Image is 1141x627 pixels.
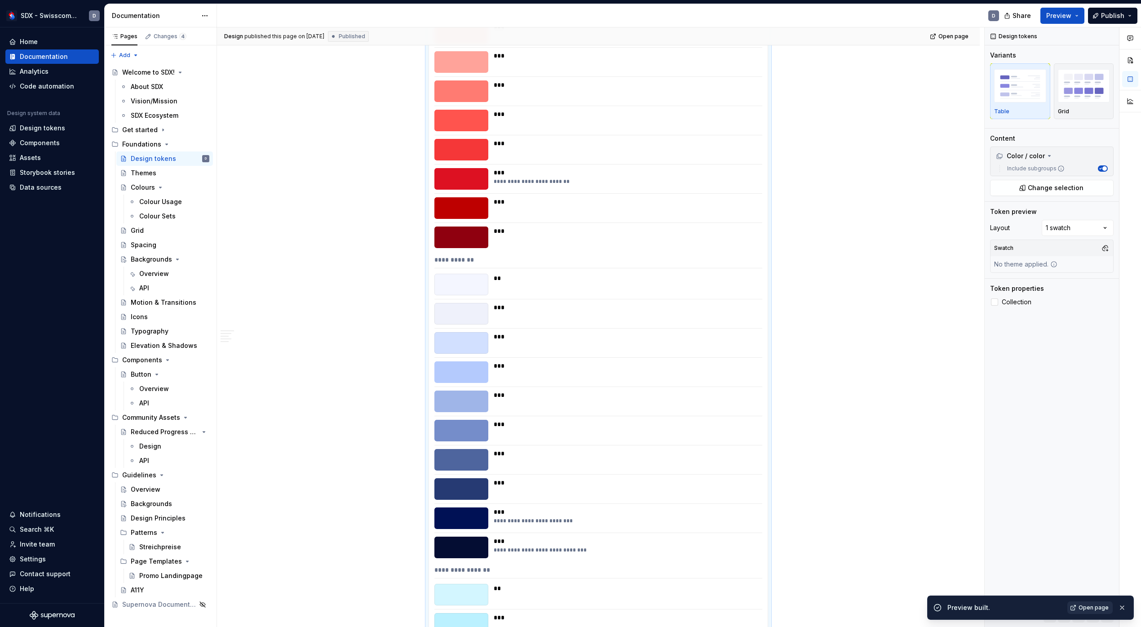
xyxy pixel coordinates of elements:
[20,510,61,519] div: Notifications
[992,242,1015,254] div: Swatch
[1058,108,1069,115] p: Grid
[131,370,151,379] div: Button
[131,154,176,163] div: Design tokens
[116,151,213,166] a: Design tokensD
[6,10,17,21] img: fc0ed557-73b3-4f8f-bd58-0c7fdd7a87c5.png
[131,183,155,192] div: Colours
[20,153,41,162] div: Assets
[108,137,213,151] div: Foundations
[116,425,213,439] a: Reduced Progress Stepper
[108,123,213,137] div: Get started
[20,183,62,192] div: Data sources
[1067,601,1113,614] a: Open page
[179,33,186,40] span: 4
[139,212,176,221] div: Colour Sets
[5,165,99,180] a: Storybook stories
[1004,165,1065,172] label: Include subgroups
[116,238,213,252] a: Spacing
[990,223,1010,232] div: Layout
[339,33,365,40] span: Published
[116,583,213,597] a: A11Y
[154,33,186,40] div: Changes
[21,11,78,20] div: SDX - Swisscom Digital Experience
[108,65,213,612] div: Page tree
[20,168,75,177] div: Storybook stories
[125,396,213,410] a: API
[108,49,142,62] button: Add
[990,284,1044,293] div: Token properties
[131,528,157,537] div: Patterns
[5,35,99,49] a: Home
[139,384,169,393] div: Overview
[1054,63,1114,119] button: placeholderGrid
[1101,11,1124,20] span: Publish
[1028,183,1084,192] span: Change selection
[1002,298,1031,306] span: Collection
[20,124,65,133] div: Design tokens
[205,154,207,163] div: D
[139,284,149,293] div: API
[20,555,46,564] div: Settings
[20,82,74,91] div: Code automation
[122,356,162,365] div: Components
[5,507,99,522] button: Notifications
[125,267,213,281] a: Overview
[1058,69,1110,102] img: placeholder
[131,169,156,178] div: Themes
[1040,8,1084,24] button: Preview
[131,514,186,523] div: Design Principles
[116,80,213,94] a: About SDX
[131,485,160,494] div: Overview
[5,180,99,195] a: Data sources
[927,30,973,43] a: Open page
[5,537,99,551] a: Invite team
[5,64,99,79] a: Analytics
[93,12,96,19] div: D
[139,197,182,206] div: Colour Usage
[125,569,213,583] a: Promo Landingpage
[116,223,213,238] a: Grid
[116,295,213,310] a: Motion & Transitions
[131,111,178,120] div: SDX Ecosystem
[990,63,1050,119] button: placeholderTable
[116,367,213,382] a: Button
[116,180,213,195] a: Colours
[116,108,213,123] a: SDX Ecosystem
[990,180,1114,196] button: Change selection
[116,554,213,569] div: Page Templates
[131,298,196,307] div: Motion & Transitions
[994,69,1046,102] img: placeholder
[1046,11,1071,20] span: Preview
[116,94,213,108] a: Vision/Mission
[244,33,324,40] div: published this page on [DATE]
[20,525,54,534] div: Search ⌘K
[108,353,213,367] div: Components
[5,522,99,537] button: Search ⌘K
[112,11,197,20] div: Documentation
[224,33,243,40] span: Design
[125,195,213,209] a: Colour Usage
[5,136,99,150] a: Components
[20,52,68,61] div: Documentation
[30,611,75,620] svg: Supernova Logo
[20,584,34,593] div: Help
[125,281,213,295] a: API
[991,256,1061,272] div: No theme applied.
[116,338,213,353] a: Elevation & Shadows
[992,149,1111,163] div: Color / color
[139,269,169,278] div: Overview
[116,511,213,525] a: Design Principles
[122,125,158,134] div: Get started
[994,108,1009,115] p: Table
[5,552,99,566] a: Settings
[5,79,99,93] a: Code automation
[131,82,163,91] div: About SDX
[125,209,213,223] a: Colour Sets
[122,68,175,77] div: Welcome to SDX!
[5,121,99,135] a: Design tokens
[108,468,213,482] div: Guidelines
[139,571,203,580] div: Promo Landingpage
[20,138,60,147] div: Components
[125,439,213,454] a: Design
